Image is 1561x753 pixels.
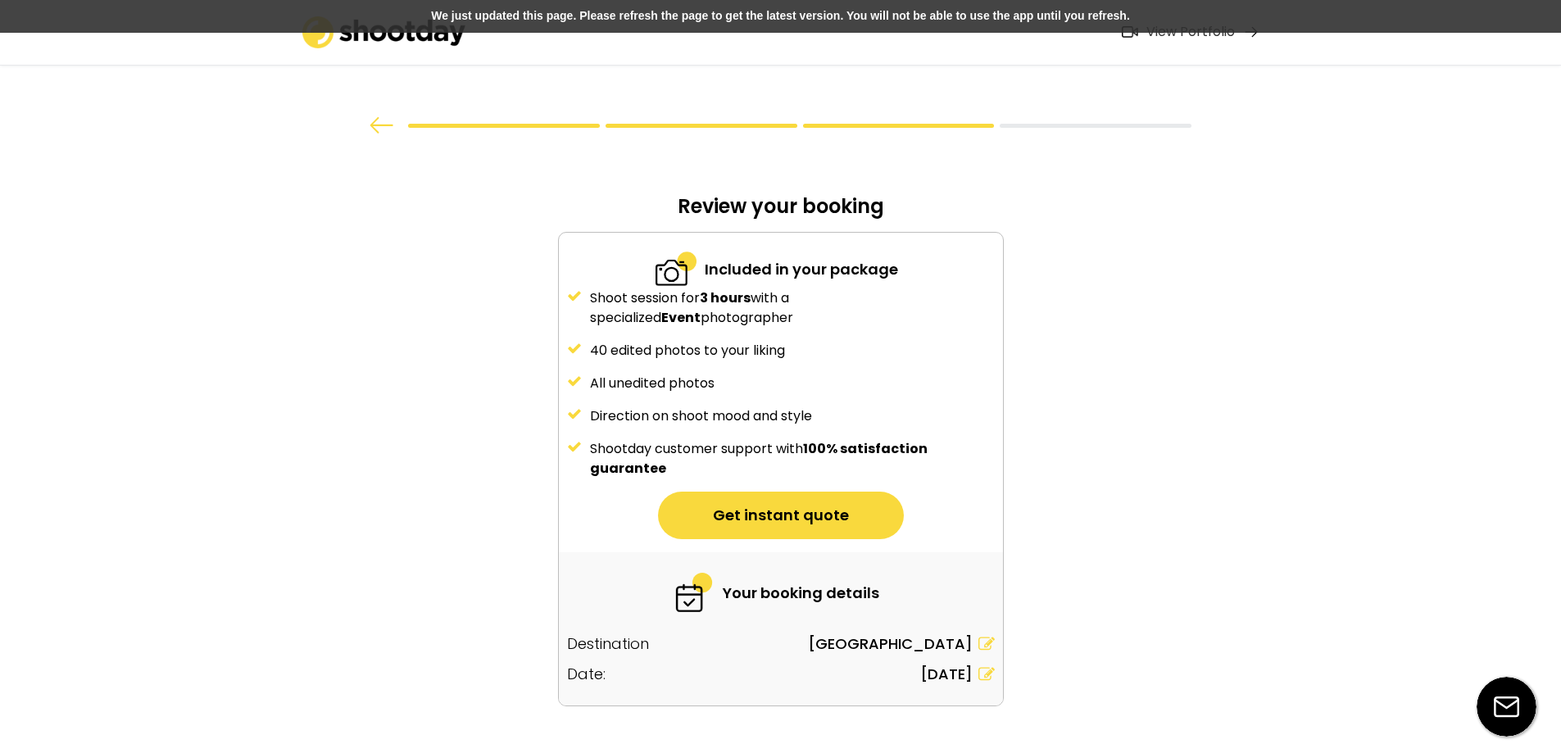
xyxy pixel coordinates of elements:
div: View Portfolio [1146,24,1235,41]
div: Shoot session for with a specialized photographer [590,288,995,328]
div: Included in your package [705,258,898,280]
div: [GEOGRAPHIC_DATA] [808,633,973,655]
strong: Event [661,308,701,327]
div: [DATE] [920,663,973,685]
div: Your booking details [723,582,879,604]
img: 6-fast.svg [674,573,715,612]
button: Get instant quote [658,492,904,539]
img: arrow%20back.svg [370,117,394,134]
div: Destination [567,633,649,655]
div: Direction on shoot mood and style [590,406,995,426]
div: Date: [567,663,606,685]
img: 2-specialized.svg [656,249,697,288]
div: Shootday customer support with [590,439,995,479]
div: All unedited photos [590,374,995,393]
img: email-icon%20%281%29.svg [1477,677,1536,737]
div: Review your booking [558,193,1004,232]
strong: 100% satisfaction guarantee [590,439,930,478]
strong: 3 hours [700,288,751,307]
div: 40 edited photos to your liking [590,341,995,361]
